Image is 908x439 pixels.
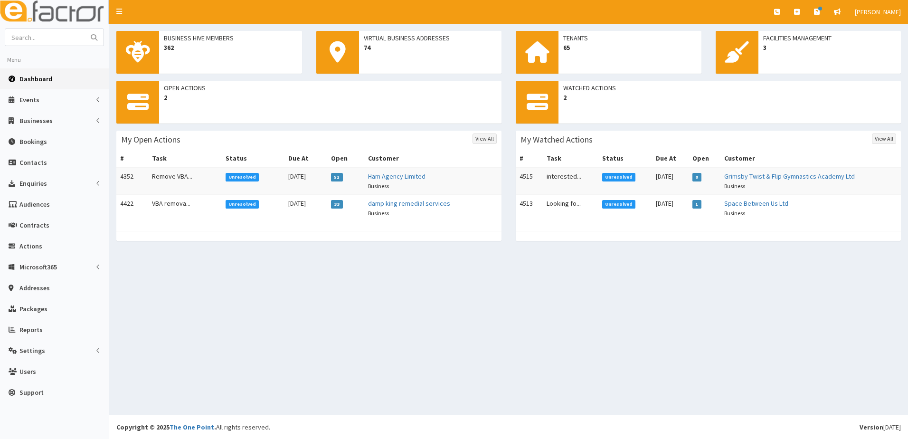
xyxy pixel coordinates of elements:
span: Settings [19,346,45,355]
th: Status [598,150,652,167]
span: Facilities Management [763,33,897,43]
span: Unresolved [226,200,259,209]
span: Events [19,95,39,104]
span: 51 [331,173,343,181]
td: [DATE] [652,195,689,222]
th: # [116,150,148,167]
a: Grimsby Twist & Flip Gymnastics Academy Ltd [724,172,855,181]
span: Users [19,367,36,376]
a: Space Between Us Ltd [724,199,788,208]
span: 1 [692,200,701,209]
th: Task [543,150,598,167]
td: [DATE] [652,167,689,195]
span: 362 [164,43,297,52]
td: 4422 [116,195,148,222]
span: 74 [364,43,497,52]
span: Addresses [19,284,50,292]
td: VBA remova... [148,195,221,222]
span: Bookings [19,137,47,146]
strong: Copyright © 2025 . [116,423,216,431]
a: View All [473,134,497,144]
th: Task [148,150,221,167]
a: Ham Agency Limited [368,172,426,181]
th: Due At [652,150,689,167]
th: Open [689,150,720,167]
th: # [516,150,543,167]
td: [DATE] [284,167,327,195]
th: Customer [364,150,501,167]
span: Support [19,388,44,397]
span: Packages [19,305,47,313]
h3: My Watched Actions [520,135,593,144]
span: 2 [563,93,896,102]
a: damp king remedial services [368,199,450,208]
th: Customer [720,150,901,167]
span: 3 [763,43,897,52]
span: Unresolved [602,200,636,209]
span: Watched Actions [563,83,896,93]
div: [DATE] [860,422,901,432]
span: Unresolved [602,173,636,181]
td: 4515 [516,167,543,195]
span: Unresolved [226,173,259,181]
span: 0 [692,173,701,181]
td: Remove VBA... [148,167,221,195]
span: Reports [19,325,43,334]
span: Business Hive Members [164,33,297,43]
span: 33 [331,200,343,209]
td: 4352 [116,167,148,195]
td: 4513 [516,195,543,222]
input: Search... [5,29,85,46]
span: Microsoft365 [19,263,57,271]
span: 65 [563,43,697,52]
span: Actions [19,242,42,250]
th: Open [327,150,364,167]
small: Business [724,210,745,217]
span: Contracts [19,221,49,229]
span: Businesses [19,116,53,125]
span: Audiences [19,200,50,209]
td: Looking fo... [543,195,598,222]
small: Business [724,182,745,190]
span: Virtual Business Addresses [364,33,497,43]
span: Tenants [563,33,697,43]
span: Open Actions [164,83,497,93]
h3: My Open Actions [121,135,180,144]
td: interested... [543,167,598,195]
span: Contacts [19,158,47,167]
td: [DATE] [284,195,327,222]
span: [PERSON_NAME] [855,8,901,16]
span: 2 [164,93,497,102]
th: Status [222,150,284,167]
th: Due At [284,150,327,167]
span: Enquiries [19,179,47,188]
a: View All [872,134,896,144]
small: Business [368,182,389,190]
span: Dashboard [19,75,52,83]
b: Version [860,423,883,431]
a: The One Point [170,423,214,431]
footer: All rights reserved. [109,415,908,439]
small: Business [368,210,389,217]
